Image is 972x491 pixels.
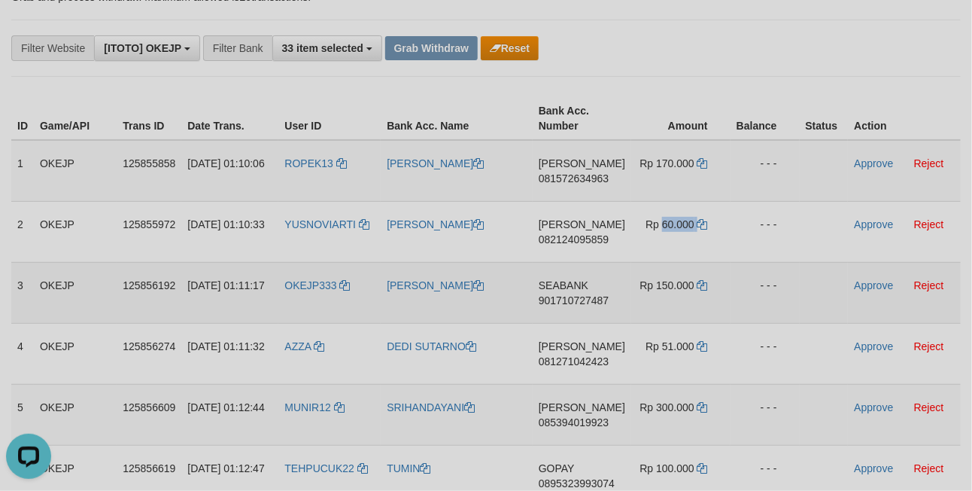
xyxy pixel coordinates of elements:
[387,340,476,352] a: DEDI SUTARNO
[387,279,484,291] a: [PERSON_NAME]
[854,401,893,413] a: Approve
[387,401,475,413] a: SRIHANDAYANI
[854,340,893,352] a: Approve
[731,97,800,140] th: Balance
[539,355,609,367] span: Copy 081271042423 to clipboard
[697,401,708,413] a: Copy 300000 to clipboard
[385,36,478,60] button: Grab Withdraw
[11,35,94,61] div: Filter Website
[11,140,34,202] td: 1
[187,401,264,413] span: [DATE] 01:12:44
[539,462,574,474] span: GOPAY
[11,323,34,384] td: 4
[854,218,893,230] a: Approve
[34,201,117,262] td: OKEJP
[187,218,264,230] span: [DATE] 01:10:33
[187,279,264,291] span: [DATE] 01:11:17
[731,140,800,202] td: - - -
[11,384,34,445] td: 5
[381,97,533,140] th: Bank Acc. Name
[34,140,117,202] td: OKEJP
[123,340,175,352] span: 125856274
[123,218,175,230] span: 125855972
[282,42,363,54] span: 33 item selected
[731,201,800,262] td: - - -
[187,340,264,352] span: [DATE] 01:11:32
[914,340,944,352] a: Reject
[533,97,631,140] th: Bank Acc. Number
[181,97,278,140] th: Date Trans.
[284,218,356,230] span: YUSNOVIARTI
[104,42,181,54] span: [ITOTO] OKEJP
[11,262,34,323] td: 3
[639,462,694,474] span: Rp 100.000
[854,279,893,291] a: Approve
[123,279,175,291] span: 125856192
[848,97,961,140] th: Action
[697,157,708,169] a: Copy 170000 to clipboard
[639,401,694,413] span: Rp 300.000
[123,157,175,169] span: 125855858
[539,279,588,291] span: SEABANK
[284,279,350,291] a: OKEJP333
[284,340,311,352] span: AZZA
[800,97,849,140] th: Status
[697,218,708,230] a: Copy 60000 to clipboard
[387,157,484,169] a: [PERSON_NAME]
[697,340,708,352] a: Copy 51000 to clipboard
[914,157,944,169] a: Reject
[539,157,625,169] span: [PERSON_NAME]
[854,462,893,474] a: Approve
[539,233,609,245] span: Copy 082124095859 to clipboard
[284,218,369,230] a: YUSNOVIARTI
[284,462,354,474] span: TEHPUCUK22
[697,279,708,291] a: Copy 150000 to clipboard
[123,401,175,413] span: 125856609
[539,294,609,306] span: Copy 901710727487 to clipboard
[539,172,609,185] span: Copy 081572634963 to clipboard
[639,279,694,291] span: Rp 150.000
[123,462,175,474] span: 125856619
[914,218,944,230] a: Reject
[731,262,800,323] td: - - -
[284,401,330,413] span: MUNIR12
[387,462,430,474] a: TUMIN
[631,97,731,140] th: Amount
[34,384,117,445] td: OKEJP
[387,218,484,230] a: [PERSON_NAME]
[914,279,944,291] a: Reject
[6,6,51,51] button: Open LiveChat chat widget
[914,462,944,474] a: Reject
[284,340,324,352] a: AZZA
[34,262,117,323] td: OKEJP
[639,157,694,169] span: Rp 170.000
[34,323,117,384] td: OKEJP
[539,401,625,413] span: [PERSON_NAME]
[284,401,344,413] a: MUNIR12
[539,416,609,428] span: Copy 085394019923 to clipboard
[187,462,264,474] span: [DATE] 01:12:47
[731,384,800,445] td: - - -
[278,97,381,140] th: User ID
[697,462,708,474] a: Copy 100000 to clipboard
[284,157,333,169] span: ROPEK13
[284,157,346,169] a: ROPEK13
[284,462,367,474] a: TEHPUCUK22
[645,340,694,352] span: Rp 51.000
[854,157,893,169] a: Approve
[914,401,944,413] a: Reject
[539,340,625,352] span: [PERSON_NAME]
[187,157,264,169] span: [DATE] 01:10:06
[731,323,800,384] td: - - -
[117,97,181,140] th: Trans ID
[284,279,336,291] span: OKEJP333
[94,35,200,61] button: [ITOTO] OKEJP
[203,35,272,61] div: Filter Bank
[645,218,694,230] span: Rp 60.000
[11,97,34,140] th: ID
[272,35,382,61] button: 33 item selected
[11,201,34,262] td: 2
[539,218,625,230] span: [PERSON_NAME]
[539,477,615,489] span: Copy 0895323993074 to clipboard
[34,97,117,140] th: Game/API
